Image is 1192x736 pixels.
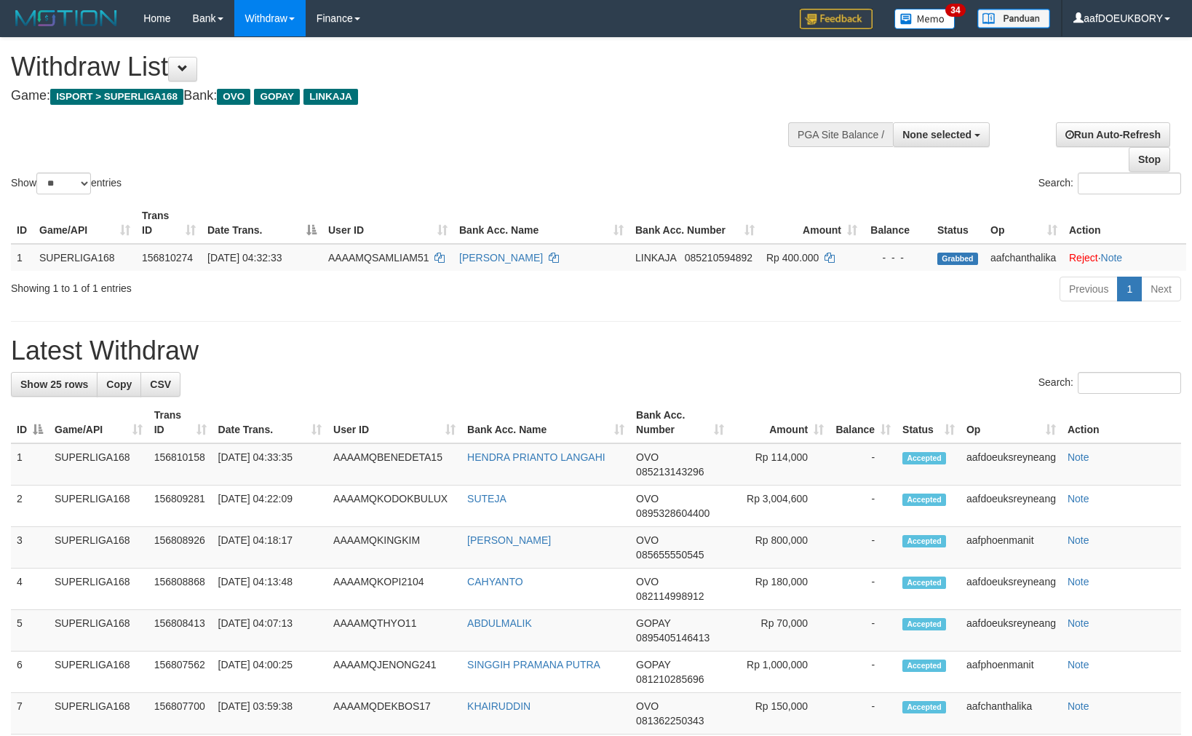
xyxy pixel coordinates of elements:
[830,693,897,735] td: -
[830,443,897,486] td: -
[1068,576,1089,587] a: Note
[36,173,91,194] select: Showentries
[467,576,523,587] a: CAHYANTO
[49,652,148,693] td: SUPERLIGA168
[1078,173,1181,194] input: Search:
[254,89,300,105] span: GOPAY
[327,486,461,527] td: AAAAMQKODOKBULUX
[11,89,780,103] h4: Game: Bank:
[897,402,961,443] th: Status: activate to sort column ascending
[1068,617,1089,629] a: Note
[636,673,704,685] span: Copy 081210285696 to clipboard
[902,494,946,506] span: Accepted
[636,700,659,712] span: OVO
[630,402,730,443] th: Bank Acc. Number: activate to sort column ascending
[629,202,760,244] th: Bank Acc. Number: activate to sort column ascending
[11,569,49,610] td: 4
[11,652,49,693] td: 6
[830,527,897,569] td: -
[11,527,49,569] td: 3
[636,632,710,644] span: Copy 0895405146413 to clipboard
[830,569,897,610] td: -
[49,486,148,527] td: SUPERLIGA168
[142,252,193,264] span: 156810274
[11,372,98,397] a: Show 25 rows
[217,89,250,105] span: OVO
[902,452,946,464] span: Accepted
[961,652,1062,693] td: aafphoenmanit
[830,652,897,693] td: -
[961,569,1062,610] td: aafdoeuksreyneang
[1068,534,1089,546] a: Note
[830,610,897,652] td: -
[1129,147,1170,172] a: Stop
[327,610,461,652] td: AAAAMQTHYO11
[636,507,710,519] span: Copy 0895328604400 to clipboard
[148,610,212,652] td: 156808413
[730,693,830,735] td: Rp 150,000
[961,527,1062,569] td: aafphoenmanit
[202,202,322,244] th: Date Trans.: activate to sort column descending
[1063,202,1186,244] th: Action
[148,527,212,569] td: 156808926
[730,610,830,652] td: Rp 70,000
[760,202,863,244] th: Amount: activate to sort column ascending
[106,379,132,390] span: Copy
[148,693,212,735] td: 156807700
[148,402,212,443] th: Trans ID: activate to sort column ascending
[212,610,327,652] td: [DATE] 04:07:13
[961,610,1062,652] td: aafdoeuksreyneang
[327,402,461,443] th: User ID: activate to sort column ascending
[467,451,605,463] a: HENDRA PRIANTO LANGAHI
[977,9,1050,28] img: panduan.png
[1068,493,1089,504] a: Note
[1068,659,1089,670] a: Note
[894,9,955,29] img: Button%20Memo.svg
[830,402,897,443] th: Balance: activate to sort column ascending
[636,617,670,629] span: GOPAY
[1069,252,1098,264] a: Reject
[1060,277,1118,301] a: Previous
[730,527,830,569] td: Rp 800,000
[11,336,1181,365] h1: Latest Withdraw
[49,402,148,443] th: Game/API: activate to sort column ascending
[636,451,659,463] span: OVO
[902,535,946,547] span: Accepted
[985,244,1063,271] td: aafchanthalika
[685,252,752,264] span: Copy 085210594892 to clipboard
[11,202,33,244] th: ID
[11,693,49,735] td: 7
[931,202,985,244] th: Status
[1038,372,1181,394] label: Search:
[50,89,183,105] span: ISPORT > SUPERLIGA168
[327,443,461,486] td: AAAAMQBENEDETA15
[1101,252,1123,264] a: Note
[902,618,946,630] span: Accepted
[33,202,136,244] th: Game/API: activate to sort column ascending
[830,486,897,527] td: -
[467,617,532,629] a: ABDULMALIK
[1062,402,1181,443] th: Action
[11,275,486,296] div: Showing 1 to 1 of 1 entries
[327,527,461,569] td: AAAAMQKINGKIM
[902,577,946,589] span: Accepted
[636,590,704,602] span: Copy 082114998912 to clipboard
[207,252,282,264] span: [DATE] 04:32:33
[1038,173,1181,194] label: Search:
[1068,700,1089,712] a: Note
[467,659,600,670] a: SINGGIH PRAMANA PUTRA
[11,52,780,82] h1: Withdraw List
[11,244,33,271] td: 1
[11,173,122,194] label: Show entries
[730,402,830,443] th: Amount: activate to sort column ascending
[961,443,1062,486] td: aafdoeuksreyneang
[636,576,659,587] span: OVO
[11,486,49,527] td: 2
[467,534,551,546] a: [PERSON_NAME]
[140,372,180,397] a: CSV
[212,443,327,486] td: [DATE] 04:33:35
[730,443,830,486] td: Rp 114,000
[985,202,1063,244] th: Op: activate to sort column ascending
[150,379,171,390] span: CSV
[212,527,327,569] td: [DATE] 04:18:17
